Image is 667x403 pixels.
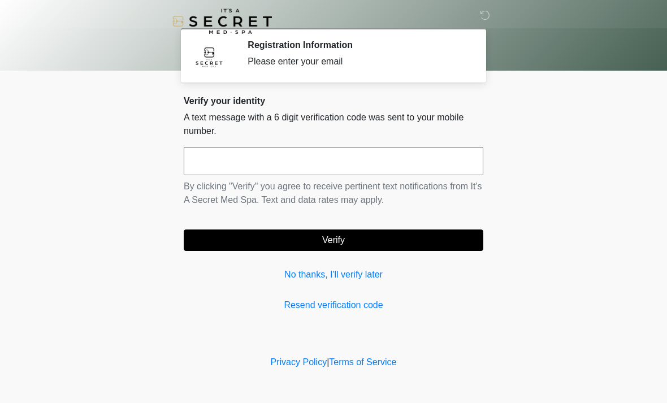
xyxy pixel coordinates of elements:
[184,96,483,106] h2: Verify your identity
[172,8,272,34] img: It's A Secret Med Spa Logo
[248,55,466,68] div: Please enter your email
[184,111,483,138] p: A text message with a 6 digit verification code was sent to your mobile number.
[248,40,466,50] h2: Registration Information
[327,357,329,367] a: |
[271,357,327,367] a: Privacy Policy
[184,268,483,281] a: No thanks, I'll verify later
[184,180,483,207] p: By clicking "Verify" you agree to receive pertinent text notifications from It's A Secret Med Spa...
[329,357,396,367] a: Terms of Service
[184,298,483,312] a: Resend verification code
[184,229,483,251] button: Verify
[192,40,226,73] img: Agent Avatar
